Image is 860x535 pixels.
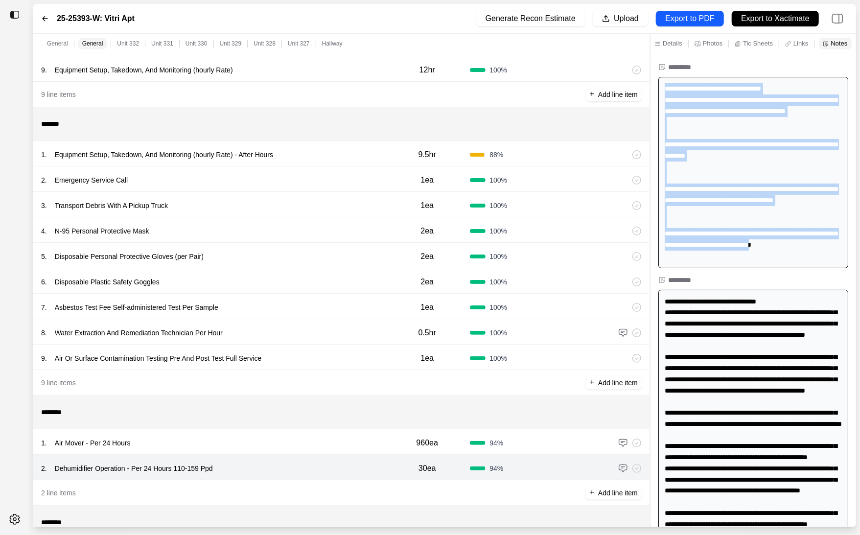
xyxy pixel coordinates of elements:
button: Export to Xactimate [732,11,819,26]
p: 6 . [41,277,47,287]
p: Disposable Personal Protective Gloves (per Pair) [51,250,208,263]
p: 5 . [41,252,47,261]
p: Air Mover - Per 24 Hours [51,436,135,450]
p: 9 . [41,65,47,75]
p: 2ea [420,251,434,262]
img: comment [618,438,628,448]
p: Unit 332 [117,40,139,47]
p: 1ea [420,200,434,211]
p: Unit 329 [220,40,242,47]
p: 1 . [41,150,47,160]
p: + [590,89,594,100]
p: 960ea [417,437,439,449]
p: Asbestos Test Fee Self-administered Test Per Sample [51,301,222,314]
img: right-panel.svg [827,8,848,29]
span: 94 % [489,438,503,448]
button: Upload [593,11,648,26]
span: 100 % [489,252,507,261]
button: +Add line item [586,88,642,101]
p: 12hr [419,64,435,76]
p: 4 . [41,226,47,236]
span: 100 % [489,201,507,210]
p: 8 . [41,328,47,338]
p: 2ea [420,225,434,237]
p: 30ea [418,463,436,474]
p: 2 . [41,175,47,185]
p: Tic Sheets [743,39,773,47]
p: 2 . [41,464,47,473]
label: 25-25393-W: Vitri Apt [57,13,135,24]
p: Photos [703,39,722,47]
p: Generate Recon Estimate [486,13,576,24]
span: 100 % [489,328,507,338]
p: Unit 327 [288,40,310,47]
button: +Add line item [586,376,642,390]
p: Equipment Setup, Takedown, And Monitoring (hourly Rate) - After Hours [51,148,277,162]
p: 1ea [420,174,434,186]
p: Unit 331 [151,40,173,47]
span: 100 % [489,302,507,312]
span: 100 % [489,65,507,75]
p: General [47,40,68,47]
p: 2ea [420,276,434,288]
button: +Add line item [586,486,642,500]
p: Unit 328 [254,40,276,47]
p: Equipment Setup, Takedown, And Monitoring (hourly Rate) [51,63,237,77]
span: 100 % [489,175,507,185]
p: Add line item [598,90,638,99]
p: Links [793,39,808,47]
p: Disposable Plastic Safety Goggles [51,275,163,289]
p: Notes [831,39,848,47]
p: 1 . [41,438,47,448]
p: 1ea [420,302,434,313]
p: 9 line items [41,90,76,99]
button: Generate Recon Estimate [476,11,585,26]
p: Emergency Service Call [51,173,132,187]
span: 100 % [489,277,507,287]
p: Details [663,39,682,47]
span: 100 % [489,226,507,236]
p: 7 . [41,302,47,312]
p: Export to PDF [665,13,714,24]
p: Hallway [322,40,343,47]
p: 2 line items [41,488,76,498]
img: comment [618,464,628,473]
p: N-95 Personal Protective Mask [51,224,153,238]
p: Add line item [598,378,638,388]
p: Add line item [598,488,638,498]
p: Air Or Surface Contamination Testing Pre And Post Test Full Service [51,351,266,365]
p: Upload [614,13,639,24]
img: comment [618,328,628,338]
p: Dehumidifier Operation - Per 24 Hours 110-159 Ppd [51,462,217,475]
span: 100 % [489,353,507,363]
span: 88 % [489,150,503,160]
p: 9 line items [41,378,76,388]
img: toggle sidebar [10,10,20,20]
p: Transport Debris With A Pickup Truck [51,199,172,212]
p: + [590,487,594,498]
p: General [82,40,103,47]
p: 0.5hr [418,327,436,339]
span: 94 % [489,464,503,473]
p: Water Extraction And Remediation Technician Per Hour [51,326,227,340]
p: Unit 330 [186,40,208,47]
p: 9 . [41,353,47,363]
button: Export to PDF [656,11,724,26]
p: Export to Xactimate [741,13,810,24]
p: 3 . [41,201,47,210]
p: 9.5hr [418,149,436,161]
p: 1ea [420,352,434,364]
p: + [590,377,594,388]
